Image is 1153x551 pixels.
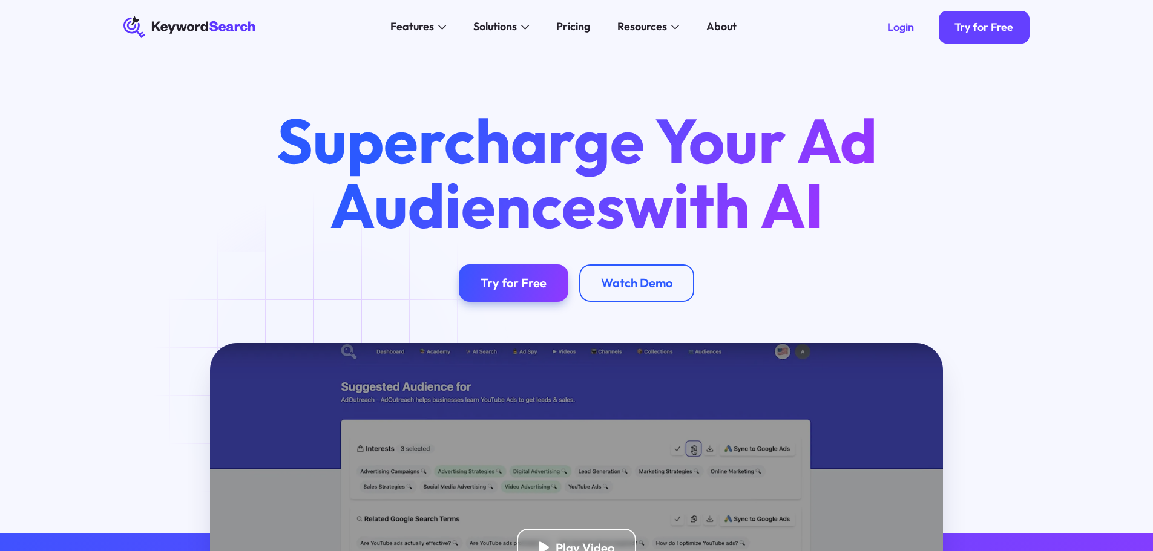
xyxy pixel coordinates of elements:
div: Login [887,21,914,34]
div: Pricing [556,19,590,35]
div: About [706,19,737,35]
a: Pricing [548,16,599,38]
a: Try for Free [939,11,1030,44]
div: Try for Free [481,275,547,290]
a: About [698,16,745,38]
span: with AI [625,166,823,244]
a: Login [871,11,930,44]
div: Try for Free [954,21,1013,34]
div: Solutions [473,19,517,35]
div: Watch Demo [601,275,672,290]
div: Resources [617,19,667,35]
a: Try for Free [459,264,568,302]
div: Features [390,19,434,35]
h1: Supercharge Your Ad Audiences [251,108,902,236]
